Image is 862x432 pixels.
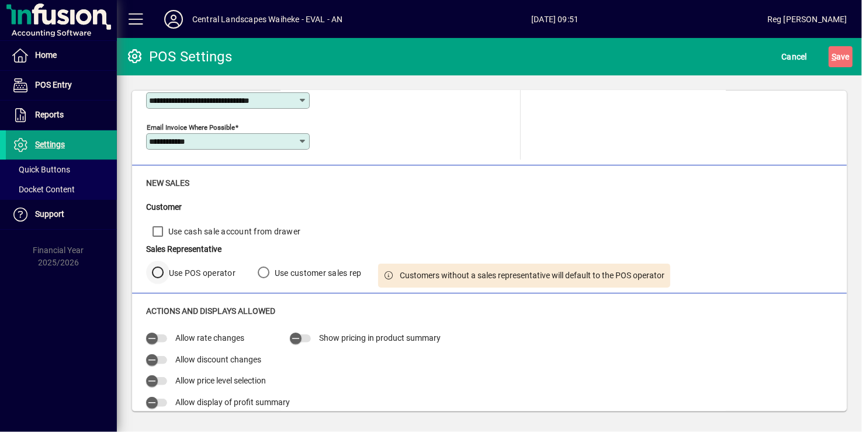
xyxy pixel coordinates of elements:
a: POS Entry [6,71,117,100]
span: Allow rate changes [175,333,244,343]
span: Reports [35,110,64,119]
span: Settings [35,140,65,149]
span: Show pricing in product summary [319,333,441,343]
button: Cancel [779,46,811,67]
span: New Sales [146,178,189,188]
mat-label: Email Invoice where possible [147,123,235,132]
div: POS Settings [126,47,232,66]
label: Use customer sales rep [272,267,362,279]
a: Docket Content [6,179,117,199]
span: Home [35,50,57,60]
span: POS Entry [35,80,72,89]
span: Allow discount changes [175,355,261,364]
span: Quick Buttons [12,165,70,174]
span: ave [832,47,850,66]
span: Allow price level selection [175,376,266,385]
a: Quick Buttons [6,160,117,179]
div: Reg [PERSON_NAME] [767,10,847,29]
div: Customer [146,201,327,213]
button: Profile [155,9,192,30]
span: Support [35,209,64,219]
span: [DATE] 09:51 [343,10,767,29]
a: Reports [6,101,117,130]
span: S [832,52,836,61]
div: Sales Representative [146,243,670,255]
span: Docket Content [12,185,75,194]
span: Actions and Displays Allowed [146,306,275,316]
a: Support [6,200,117,229]
span: Allow display of profit summary [175,398,290,407]
label: Use POS operator [167,267,236,279]
button: Save [829,46,853,67]
span: Customers without a sales representative will default to the POS operator [400,269,664,282]
span: Cancel [782,47,808,66]
a: Home [6,41,117,70]
div: Central Landscapes Waiheke - EVAL - AN [192,10,343,29]
label: Use cash sale account from drawer [166,226,300,237]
